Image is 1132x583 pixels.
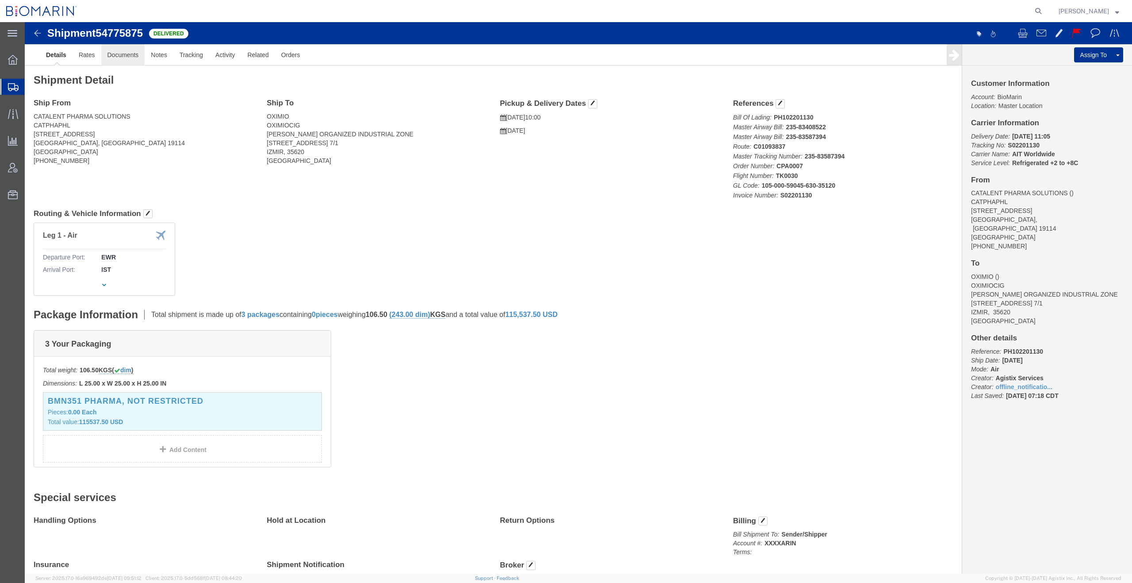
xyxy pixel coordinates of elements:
a: Support [475,575,497,581]
iframe: FS Legacy Container [25,22,1132,574]
span: Client: 2025.17.0-5dd568f [145,575,242,581]
span: [DATE] 09:51:12 [107,575,141,581]
span: Eydie Walker [1059,6,1109,16]
img: logo [6,4,77,18]
a: Feedback [497,575,519,581]
span: [DATE] 08:44:20 [205,575,242,581]
span: Copyright © [DATE]-[DATE] Agistix Inc., All Rights Reserved [985,575,1121,582]
span: Server: 2025.17.0-16a969492de [35,575,141,581]
button: [PERSON_NAME] [1058,6,1120,16]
